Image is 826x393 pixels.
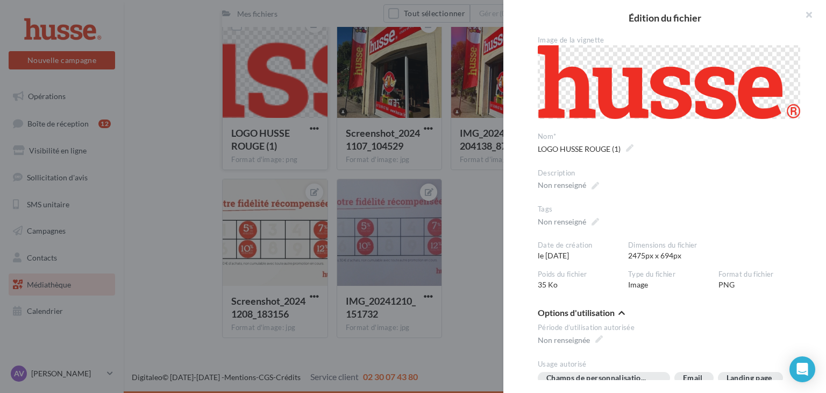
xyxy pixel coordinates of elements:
[628,270,710,279] div: Type du fichier
[538,308,615,317] span: Options d'utilisation
[538,205,800,214] div: Tags
[718,270,809,290] div: PNG
[538,142,633,157] span: LOGO HUSSE ROUGE (1)
[683,374,703,382] div: Email
[538,169,800,178] div: Description
[628,270,718,290] div: Image
[538,36,800,45] div: Image de la vignette
[538,323,800,333] div: Période d’utilisation autorisée
[538,270,619,279] div: Poids du fichier
[538,360,800,369] div: Usage autorisé
[538,270,628,290] div: 35 Ko
[546,374,659,382] span: Champs de personnalisatio...
[538,45,800,119] img: LOGO HUSSE ROUGE (1)
[727,374,772,382] div: Landing page
[538,216,586,227] div: Non renseigné
[538,307,625,320] button: Options d'utilisation
[538,241,628,261] div: le [DATE]
[718,270,800,279] div: Format du fichier
[628,241,809,261] div: 2475px x 694px
[538,241,619,250] div: Date de création
[628,241,800,250] div: Dimensions du fichier
[538,333,603,348] span: Non renseignée
[538,178,599,193] span: Non renseigné
[789,356,815,382] div: Open Intercom Messenger
[521,13,809,23] h2: Édition du fichier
